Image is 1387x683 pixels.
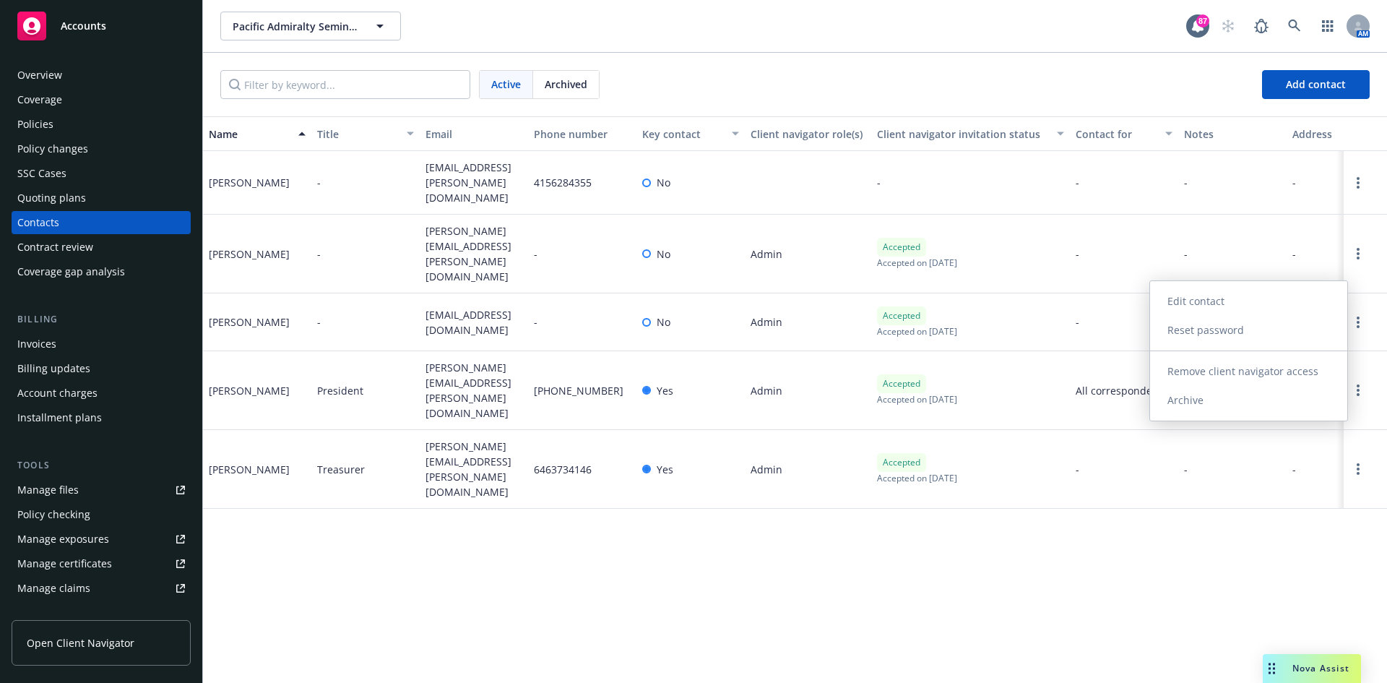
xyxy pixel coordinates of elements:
[877,393,957,405] span: Accepted on [DATE]
[877,175,881,190] span: -
[12,577,191,600] a: Manage claims
[877,472,957,484] span: Accepted on [DATE]
[1076,246,1079,262] span: -
[1262,70,1370,99] button: Add contact
[1150,316,1347,345] a: Reset password
[17,577,90,600] div: Manage claims
[1313,12,1342,40] a: Switch app
[209,126,290,142] div: Name
[209,462,290,477] div: [PERSON_NAME]
[1076,175,1079,190] span: -
[12,382,191,405] a: Account charges
[1292,175,1296,190] span: -
[12,601,191,624] a: Manage BORs
[17,528,109,551] div: Manage exposures
[12,211,191,234] a: Contacts
[545,77,587,92] span: Archived
[12,64,191,87] a: Overview
[657,246,670,262] span: No
[12,503,191,526] a: Policy checking
[12,528,191,551] a: Manage exposures
[317,383,363,398] span: President
[311,116,420,151] button: Title
[1349,174,1367,192] a: Open options
[745,116,871,151] button: Client navigator role(s)
[17,162,66,185] div: SSC Cases
[17,88,62,111] div: Coverage
[1286,77,1346,91] span: Add contact
[877,325,957,338] span: Accepted on [DATE]
[12,137,191,160] a: Policy changes
[657,314,670,330] span: No
[528,116,636,151] button: Phone number
[12,186,191,210] a: Quoting plans
[1076,126,1157,142] div: Contact for
[1263,654,1361,683] button: Nova Assist
[1263,654,1281,683] div: Drag to move
[425,160,522,205] span: [EMAIL_ADDRESS][PERSON_NAME][DOMAIN_NAME]
[1076,314,1079,330] span: -
[1076,462,1079,477] span: -
[209,175,290,190] div: [PERSON_NAME]
[1247,12,1276,40] a: Report a Bug
[871,116,1070,151] button: Client navigator invitation status
[220,70,470,99] input: Filter by keyword...
[12,162,191,185] a: SSC Cases
[1214,12,1243,40] a: Start snowing
[425,439,522,499] span: [PERSON_NAME][EMAIL_ADDRESS][PERSON_NAME][DOMAIN_NAME]
[751,246,782,262] span: Admin
[17,503,90,526] div: Policy checking
[209,246,290,262] div: [PERSON_NAME]
[1349,460,1367,478] a: Open options
[317,314,321,330] span: -
[12,332,191,356] a: Invoices
[642,126,723,142] div: Key contact
[1070,116,1178,151] button: Contact for
[883,377,920,390] span: Accepted
[425,223,522,284] span: [PERSON_NAME][EMAIL_ADDRESS][PERSON_NAME][DOMAIN_NAME]
[17,478,79,502] div: Manage files
[1280,12,1309,40] a: Search
[657,175,670,190] span: No
[534,175,592,190] span: 4156284355
[12,260,191,283] a: Coverage gap analysis
[317,175,321,190] span: -
[751,314,782,330] span: Admin
[751,383,782,398] span: Admin
[27,635,134,650] span: Open Client Navigator
[425,360,522,421] span: [PERSON_NAME][EMAIL_ADDRESS][PERSON_NAME][DOMAIN_NAME]
[12,406,191,429] a: Installment plans
[751,462,782,477] span: Admin
[1184,462,1188,477] span: -
[657,462,673,477] span: Yes
[877,257,957,269] span: Accepted on [DATE]
[12,113,191,136] a: Policies
[534,126,631,142] div: Phone number
[425,126,522,142] div: Email
[317,462,365,477] span: Treasurer
[12,478,191,502] a: Manage files
[636,116,745,151] button: Key contact
[17,357,90,380] div: Billing updates
[425,307,522,338] span: [EMAIL_ADDRESS][DOMAIN_NAME]
[12,458,191,473] div: Tools
[1349,382,1367,399] a: Open options
[491,77,521,92] span: Active
[233,19,358,34] span: Pacific Admiralty Seminar
[17,236,93,259] div: Contract review
[17,186,86,210] div: Quoting plans
[17,382,98,405] div: Account charges
[12,88,191,111] a: Coverage
[420,116,528,151] button: Email
[1178,116,1287,151] button: Notes
[1292,462,1296,477] span: -
[1292,662,1349,674] span: Nova Assist
[12,312,191,327] div: Billing
[1150,357,1347,386] a: Remove client navigator access
[1150,287,1347,316] a: Edit contact
[17,406,102,429] div: Installment plans
[12,6,191,46] a: Accounts
[1184,246,1188,262] span: -
[534,314,537,330] span: -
